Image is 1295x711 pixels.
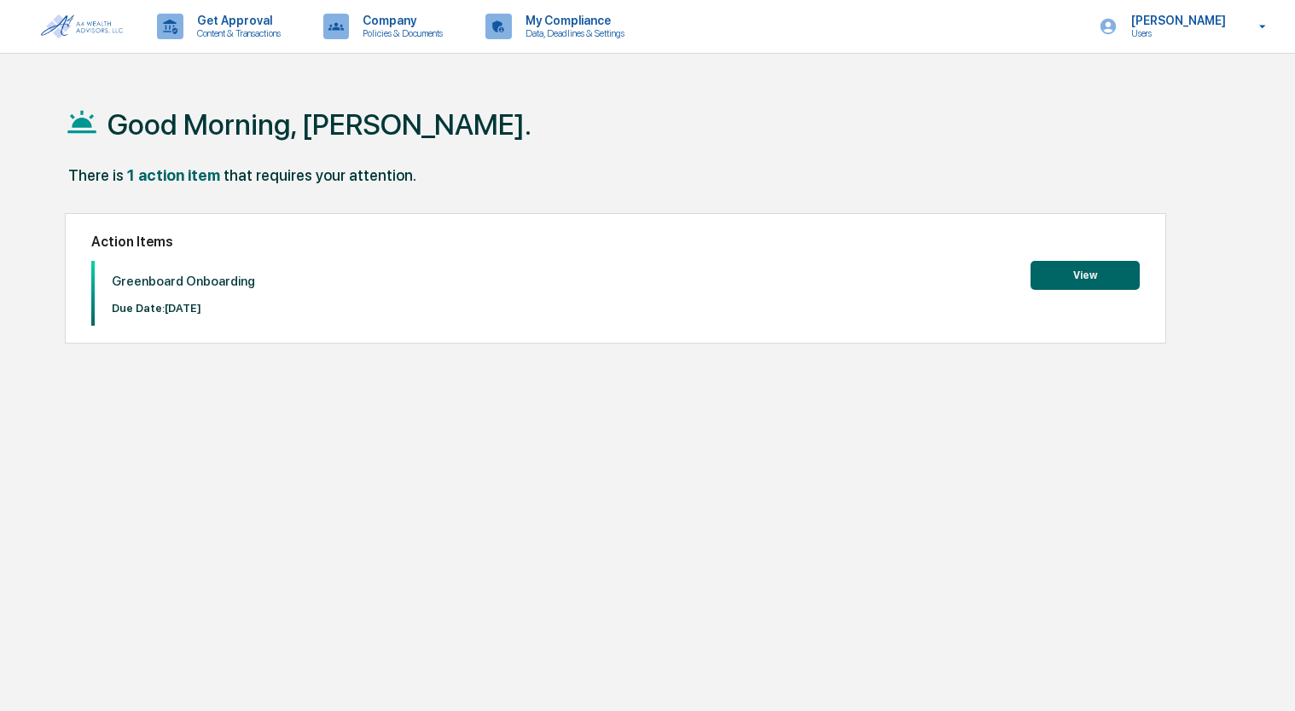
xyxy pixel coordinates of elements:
[127,166,220,184] div: 1 action item
[1118,14,1234,27] p: [PERSON_NAME]
[512,14,633,27] p: My Compliance
[68,166,124,184] div: There is
[1031,266,1140,282] a: View
[183,27,289,39] p: Content & Transactions
[1240,655,1286,701] iframe: Open customer support
[107,107,531,142] h1: Good Morning, [PERSON_NAME].
[349,14,451,27] p: Company
[1031,261,1140,290] button: View
[112,302,255,315] p: Due Date: [DATE]
[41,14,123,38] img: logo
[183,14,289,27] p: Get Approval
[512,27,633,39] p: Data, Deadlines & Settings
[224,166,416,184] div: that requires your attention.
[1118,27,1234,39] p: Users
[91,234,1141,250] h2: Action Items
[112,274,255,289] p: Greenboard Onboarding
[349,27,451,39] p: Policies & Documents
